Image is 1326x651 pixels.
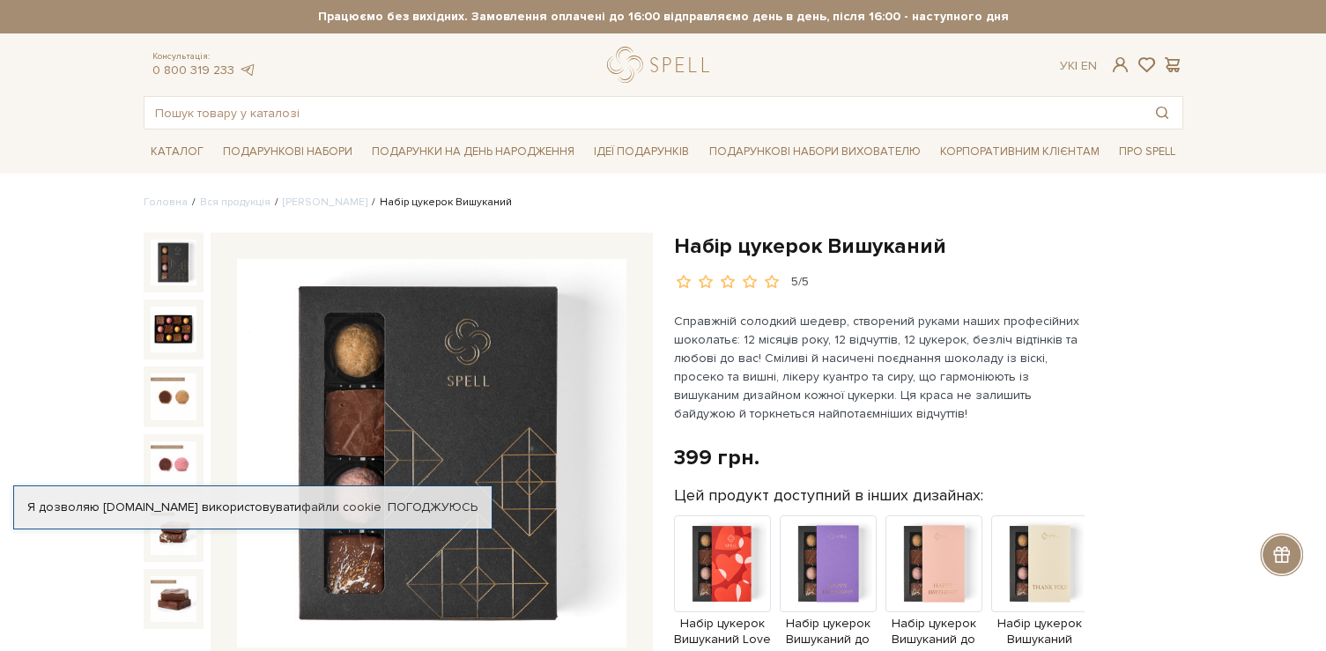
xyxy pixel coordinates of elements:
[674,312,1087,423] p: Справжній солодкий шедевр, створений руками наших професійних шоколатьє: 12 місяців року, 12 відч...
[216,138,359,166] a: Подарункові набори
[151,374,196,419] img: Набір цукерок Вишуканий
[607,47,717,83] a: logo
[1142,97,1182,129] button: Пошук товару у каталозі
[151,240,196,285] img: Набір цукерок Вишуканий
[1060,58,1097,74] div: Ук
[152,51,256,63] span: Консультація:
[674,616,771,647] span: Набір цукерок Вишуканий Love
[674,555,771,647] a: Набір цукерок Вишуканий Love
[151,576,196,622] img: Набір цукерок Вишуканий
[991,515,1088,612] img: Продукт
[365,138,582,166] a: Подарунки на День народження
[151,441,196,487] img: Набір цукерок Вишуканий
[674,515,771,612] img: Продукт
[144,196,188,209] a: Головна
[1112,138,1182,166] a: Про Spell
[791,274,809,291] div: 5/5
[200,196,270,209] a: Вся продукція
[587,138,696,166] a: Ідеї подарунків
[151,307,196,352] img: Набір цукерок Вишуканий
[301,499,382,514] a: файли cookie
[237,259,626,648] img: Набір цукерок Вишуканий
[674,233,1183,260] h1: Набір цукерок Вишуканий
[933,137,1107,166] a: Корпоративним клієнтам
[367,195,512,211] li: Набір цукерок Вишуканий
[144,9,1183,25] strong: Працюємо без вихідних. Замовлення оплачені до 16:00 відправляємо день в день, після 16:00 - насту...
[885,515,982,612] img: Продукт
[674,485,983,506] label: Цей продукт доступний в інших дизайнах:
[144,97,1142,129] input: Пошук товару у каталозі
[1075,58,1078,73] span: |
[388,499,478,515] a: Погоджуюсь
[283,196,367,209] a: [PERSON_NAME]
[674,444,759,471] div: 399 грн.
[1081,58,1097,73] a: En
[702,137,928,166] a: Подарункові набори вихователю
[144,138,211,166] a: Каталог
[14,499,492,515] div: Я дозволяю [DOMAIN_NAME] використовувати
[151,508,196,554] img: Набір цукерок Вишуканий
[780,515,877,612] img: Продукт
[239,63,256,78] a: telegram
[152,63,234,78] a: 0 800 319 233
